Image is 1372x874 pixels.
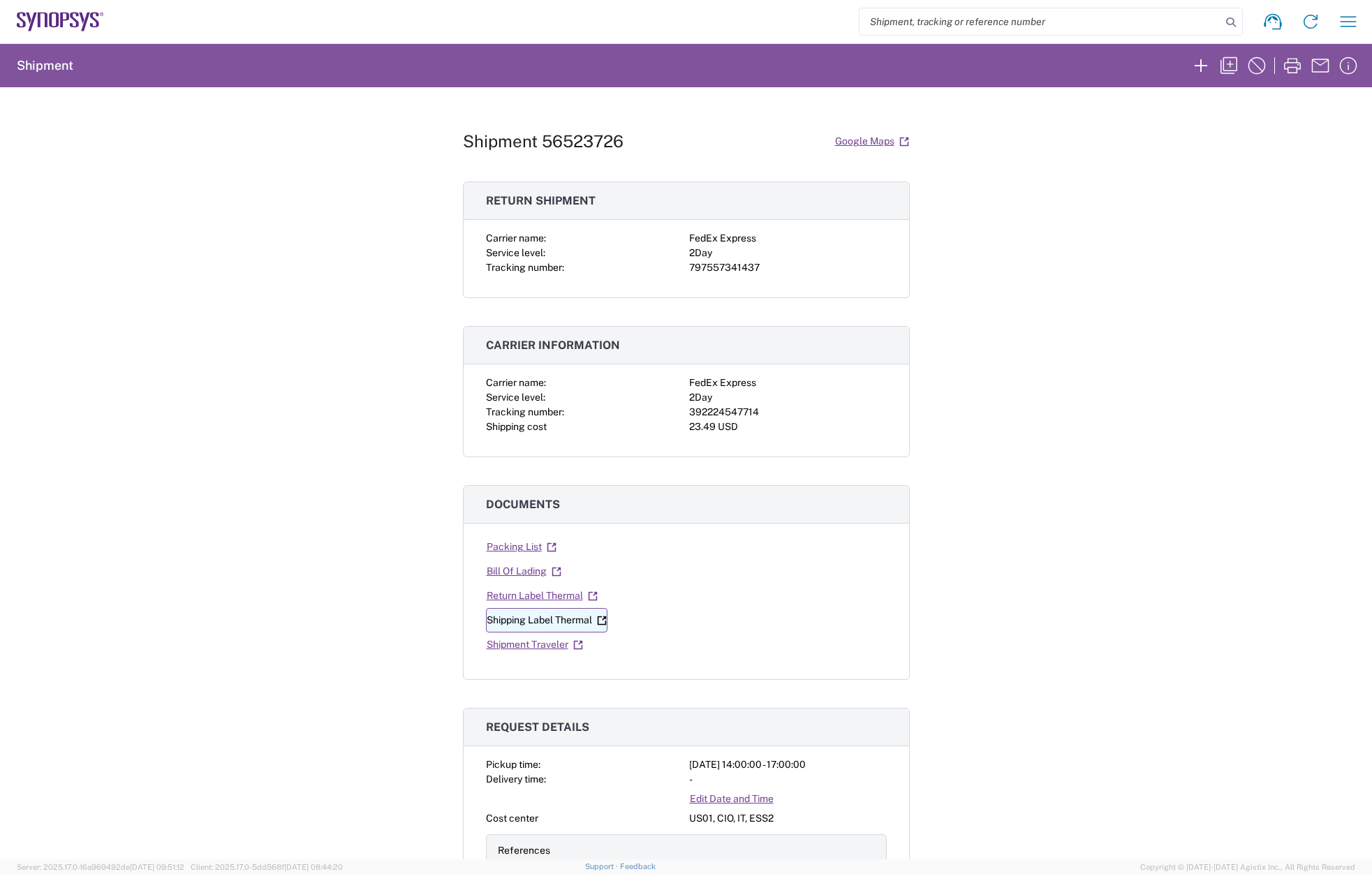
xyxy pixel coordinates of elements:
span: Carrier name: [486,232,546,244]
div: 797557341437 [689,260,887,275]
span: Request details [486,720,589,734]
a: Shipment Traveler [486,632,584,657]
span: Carrier information [486,339,620,352]
a: Support [585,862,620,871]
h2: Shipment [17,57,73,74]
div: 110066 [689,858,875,873]
div: 2Day [689,246,887,260]
span: Copyright © [DATE]-[DATE] Agistix Inc., All Rights Reserved [1140,861,1355,873]
span: Delivery time: [486,773,546,785]
a: Bill Of Lading [486,559,562,584]
h1: Shipment 56523726 [463,131,624,151]
span: Server: 2025.17.0-16a969492de [17,863,184,871]
span: Shipping cost [486,421,547,432]
a: Packing List [486,535,557,559]
span: [DATE] 08:44:20 [284,863,343,871]
div: 2Day [689,390,887,405]
span: Service level: [486,247,545,258]
div: FedEx Express [689,376,887,390]
span: Documents [486,498,560,511]
div: Department [498,858,684,873]
input: Shipment, tracking or reference number [860,8,1221,35]
a: Feedback [620,862,656,871]
a: Return Label Thermal [486,584,598,608]
span: [DATE] 09:51:12 [130,863,184,871]
span: Tracking number: [486,262,564,273]
div: [DATE] 14:00:00 - 17:00:00 [689,757,887,772]
div: FedEx Express [689,231,887,246]
span: Carrier name: [486,377,546,388]
span: References [498,845,550,856]
div: - [689,772,887,787]
span: Cost center [486,813,538,824]
span: Return shipment [486,194,596,207]
span: Pickup time: [486,759,540,770]
div: 392224547714 [689,405,887,420]
span: Tracking number: [486,406,564,417]
div: US01, CIO, IT, ESS2 [689,811,887,826]
a: Google Maps [834,129,910,154]
a: Shipping Label Thermal [486,608,607,632]
div: 23.49 USD [689,420,887,434]
span: Client: 2025.17.0-5dd568f [191,863,343,871]
span: Service level: [486,392,545,403]
a: Edit Date and Time [689,787,774,811]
